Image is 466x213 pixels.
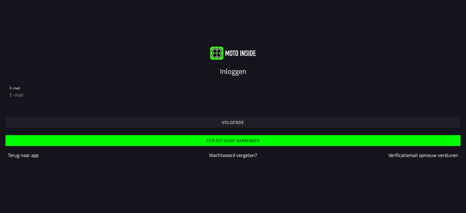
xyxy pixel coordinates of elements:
[388,151,458,159] a: Verificatiemail opnieuw versturen
[220,66,246,77] ion-text: Inloggen
[209,151,257,159] a: Wachtwoord vergeten?
[5,135,461,146] ion-button: Een account aanmaken
[10,89,456,101] input: E-mail
[8,151,39,159] a: Terug naar app
[222,120,244,125] ion-text: Volgende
